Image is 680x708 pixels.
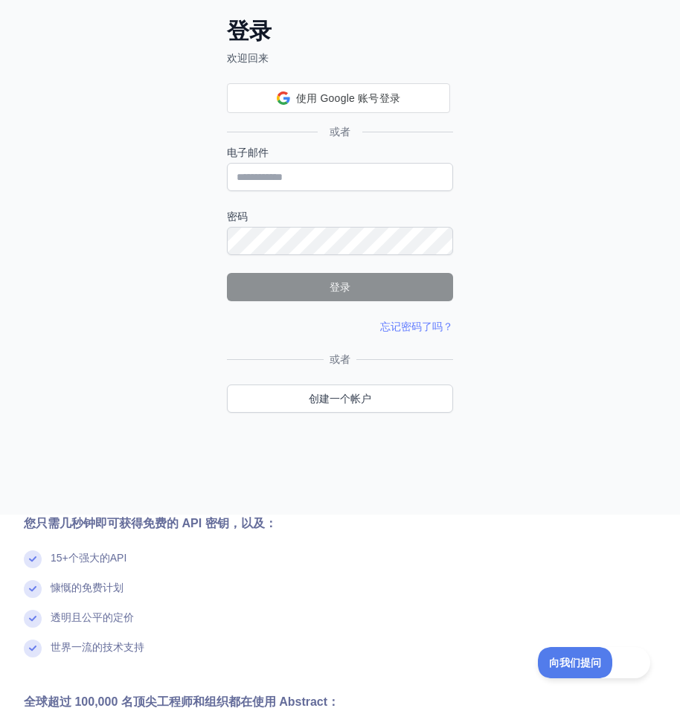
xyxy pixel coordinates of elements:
img: 复选标记 [24,550,42,568]
font: 世界一流的技术支持 [51,641,144,653]
iframe: 切换客户支持 [538,647,650,678]
a: 创建一个帐户 [227,384,453,413]
font: 全球超过 100,000 名顶尖工程师和组织都在使用 Abstract： [24,695,339,708]
font: 透明且公平的定价 [51,611,134,623]
img: 复选标记 [24,610,42,628]
button: 登录 [227,273,453,301]
font: 欢迎回来 [227,52,269,64]
font: 15+个强大的API [51,552,126,564]
font: 慷慨的免费计划 [51,582,124,593]
font: 创建一个帐户 [309,393,371,405]
font: 登录 [227,19,272,43]
div: 使用 Google 账号登录 [227,83,450,113]
font: 使用 Google 账号登录 [296,92,400,104]
font: 或者 [330,353,350,365]
font: 密码 [227,210,248,222]
img: 复选标记 [24,580,42,598]
font: 登录 [330,281,350,293]
img: 复选标记 [24,640,42,657]
font: 电子邮件 [227,147,269,158]
font: 您只需几秒钟即可获得免费的 API 密钥，以及： [24,517,277,530]
a: 忘记密码了吗？ [380,321,453,332]
font: 或者 [330,126,350,138]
